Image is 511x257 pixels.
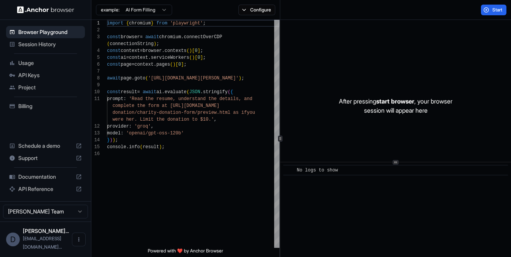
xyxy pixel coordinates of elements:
[137,89,140,95] span: =
[121,89,137,95] span: result
[162,89,164,95] span: .
[200,48,203,53] span: ;
[153,41,156,47] span: )
[6,69,85,81] div: API Keys
[184,62,187,67] span: ;
[198,55,200,60] span: 0
[184,34,222,40] span: connectOverCDP
[6,233,20,246] div: D
[156,21,168,26] span: from
[129,55,148,60] span: context
[115,137,118,143] span: ;
[143,144,159,150] span: result
[121,48,140,53] span: context
[6,81,85,94] div: Project
[481,5,506,15] button: Start
[132,76,134,81] span: .
[112,137,115,143] span: )
[173,62,176,67] span: )
[151,124,153,129] span: ,
[126,21,129,26] span: {
[228,89,230,95] span: (
[91,68,100,75] div: 7
[112,103,219,108] span: complete the form at [URL][DOMAIN_NAME]
[91,61,100,68] div: 6
[140,144,142,150] span: (
[23,236,62,250] span: diego@zatos.com.br
[145,76,148,81] span: (
[151,55,189,60] span: serviceWorkers
[195,48,197,53] span: 0
[170,21,203,26] span: 'playwright'
[107,96,123,102] span: prompt
[18,102,82,110] span: Billing
[6,57,85,69] div: Usage
[107,137,110,143] span: }
[132,62,134,67] span: =
[143,48,162,53] span: browser
[107,34,121,40] span: const
[91,123,100,130] div: 12
[72,233,86,246] button: Open menu
[159,34,181,40] span: chromium
[6,152,85,164] div: Support
[91,20,100,27] div: 1
[164,48,187,53] span: contexts
[91,137,100,144] div: 14
[91,34,100,40] div: 3
[200,55,203,60] span: ]
[129,144,140,150] span: info
[6,26,85,38] div: Browser Playground
[129,21,151,26] span: chromium
[91,54,100,61] div: 5
[112,110,247,115] span: donation/charity-donation-form/preview.html as if
[239,76,241,81] span: )
[18,185,73,193] span: API Reference
[134,62,153,67] span: context
[121,62,132,67] span: page
[189,89,200,95] span: JSON
[181,34,184,40] span: .
[18,142,73,150] span: Schedule a demo
[18,173,73,181] span: Documentation
[140,34,142,40] span: =
[151,21,153,26] span: }
[156,62,170,67] span: pages
[162,144,164,150] span: ;
[126,131,184,136] span: 'openai/gpt-oss-120b'
[107,131,121,136] span: model
[129,124,132,129] span: :
[121,55,126,60] span: ai
[156,41,159,47] span: ;
[121,34,140,40] span: browser
[189,48,192,53] span: )
[134,124,151,129] span: 'groq'
[140,48,142,53] span: =
[339,97,452,115] p: After pressing , your browser session will appear here
[134,76,145,81] span: goto
[189,55,192,60] span: (
[164,89,187,95] span: evaluate
[203,55,206,60] span: ;
[297,168,338,173] span: No logs to show
[107,62,121,67] span: const
[129,96,252,102] span: 'Read the resume, understand the details, and
[18,59,82,67] span: Usage
[238,5,275,15] button: Configure
[23,228,69,234] span: Diego Tridapalli
[126,144,129,150] span: .
[110,41,153,47] span: connectionString
[18,84,82,91] span: Project
[6,38,85,50] div: Session History
[18,28,82,36] span: Browser Playground
[156,89,162,95] span: ai
[214,117,217,122] span: ,
[187,89,189,95] span: (
[148,55,151,60] span: .
[91,150,100,157] div: 16
[187,48,189,53] span: (
[170,62,173,67] span: (
[247,110,255,115] span: you
[203,21,206,26] span: ;
[107,48,121,53] span: const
